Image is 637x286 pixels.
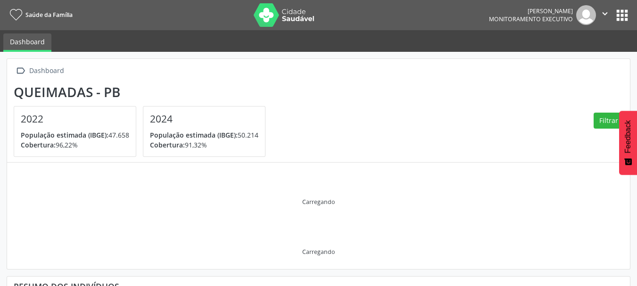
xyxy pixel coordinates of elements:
[21,140,56,149] span: Cobertura:
[21,131,108,139] span: População estimada (IBGE):
[489,15,573,23] span: Monitoramento Executivo
[3,33,51,52] a: Dashboard
[624,120,632,153] span: Feedback
[21,140,129,150] p: 96,22%
[619,111,637,175] button: Feedback - Mostrar pesquisa
[576,5,596,25] img: img
[14,64,27,78] i: 
[150,130,258,140] p: 50.214
[25,11,73,19] span: Saúde da Família
[150,140,185,149] span: Cobertura:
[150,131,238,139] span: População estimada (IBGE):
[14,84,272,100] div: Queimadas - PB
[150,140,258,150] p: 91,32%
[594,113,623,129] button: Filtrar
[150,113,258,125] h4: 2024
[21,130,129,140] p: 47.658
[27,64,66,78] div: Dashboard
[21,113,129,125] h4: 2022
[302,248,335,256] div: Carregando
[7,7,73,23] a: Saúde da Família
[14,64,66,78] a:  Dashboard
[596,5,614,25] button: 
[302,198,335,206] div: Carregando
[600,8,610,19] i: 
[614,7,630,24] button: apps
[489,7,573,15] div: [PERSON_NAME]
